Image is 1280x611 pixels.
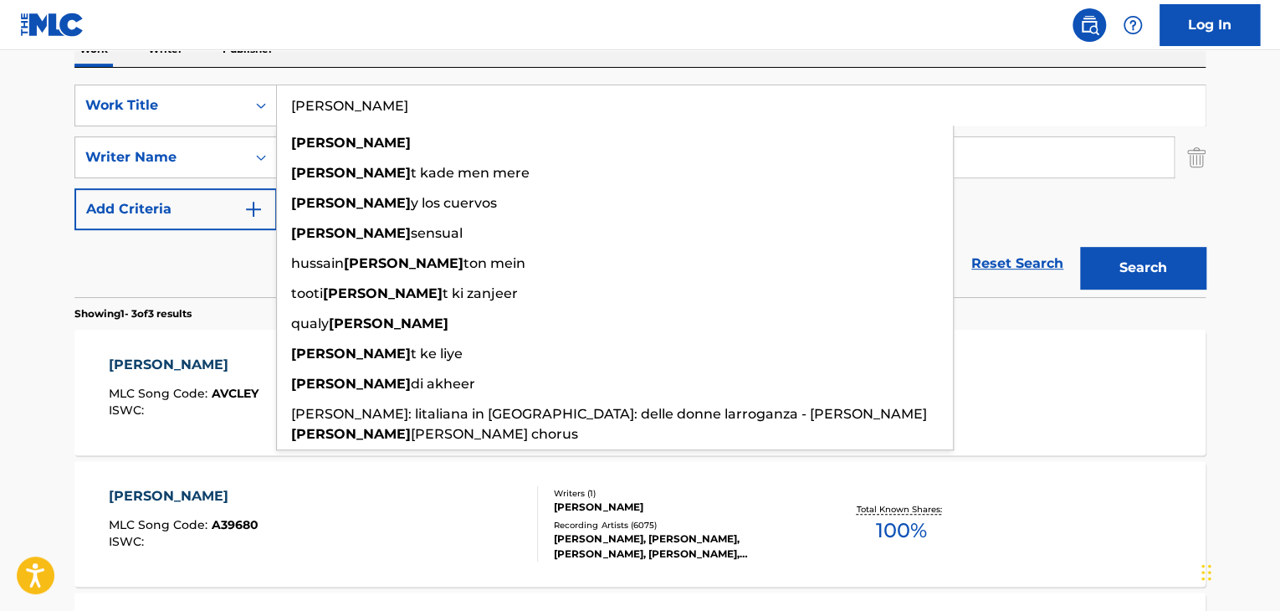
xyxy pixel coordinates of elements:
span: ISWC : [109,403,148,418]
div: Recording Artists ( 6075 ) [554,519,806,531]
span: 100 % [875,516,926,546]
span: sensual [411,225,463,241]
strong: [PERSON_NAME] [291,165,411,181]
span: t kade men mere [411,165,530,181]
div: [PERSON_NAME] [554,500,806,515]
strong: [PERSON_NAME] [291,195,411,211]
button: Add Criteria [74,188,277,230]
span: AVCLEY [212,386,259,401]
img: 9d2ae6d4665cec9f34b9.svg [243,199,264,219]
div: Arrastrar [1201,547,1211,598]
img: search [1079,15,1099,35]
span: y los cuervos [411,195,497,211]
span: [PERSON_NAME]: litaliana in [GEOGRAPHIC_DATA]: delle donne larroganza - [PERSON_NAME] [291,406,927,422]
div: Work Title [85,95,236,116]
button: Search [1080,247,1206,289]
strong: [PERSON_NAME] [329,316,448,331]
span: qualy [291,316,329,331]
div: Help [1116,8,1149,42]
a: Log In [1160,4,1260,46]
span: t ke liye [411,346,463,362]
strong: [PERSON_NAME] [291,135,411,151]
strong: [PERSON_NAME] [344,255,463,271]
strong: [PERSON_NAME] [291,426,411,442]
a: Reset Search [963,245,1072,282]
a: [PERSON_NAME]MLC Song Code:AVCLEYISWC:Writers (2)[PERSON_NAME] [PERSON_NAME] [PERSON_NAME]Recordi... [74,330,1206,455]
div: Widget de chat [1196,531,1280,611]
span: A39680 [212,517,259,532]
div: [PERSON_NAME], [PERSON_NAME], [PERSON_NAME], [PERSON_NAME], [PERSON_NAME] [554,531,806,562]
strong: [PERSON_NAME] [291,225,411,241]
p: Showing 1 - 3 of 3 results [74,306,192,321]
span: ISWC : [109,534,148,549]
span: ton mein [463,255,525,271]
form: Search Form [74,85,1206,297]
strong: [PERSON_NAME] [323,285,443,301]
span: hussain [291,255,344,271]
img: Delete Criterion [1187,136,1206,178]
span: MLC Song Code : [109,386,212,401]
strong: [PERSON_NAME] [291,376,411,392]
span: MLC Song Code : [109,517,212,532]
a: Public Search [1073,8,1106,42]
img: MLC Logo [20,13,84,37]
div: Writers ( 1 ) [554,487,806,500]
div: [PERSON_NAME] [109,355,259,375]
a: [PERSON_NAME]MLC Song Code:A39680ISWC:Writers (1)[PERSON_NAME]Recording Artists (6075)[PERSON_NAM... [74,461,1206,587]
iframe: Chat Widget [1196,531,1280,611]
span: t ki zanjeer [443,285,518,301]
div: Writer Name [85,147,236,167]
span: di akheer [411,376,475,392]
div: [PERSON_NAME] [109,486,259,506]
span: [PERSON_NAME] chorus [411,426,578,442]
span: tooti [291,285,323,301]
strong: [PERSON_NAME] [291,346,411,362]
p: Total Known Shares: [856,503,945,516]
img: help [1123,15,1143,35]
